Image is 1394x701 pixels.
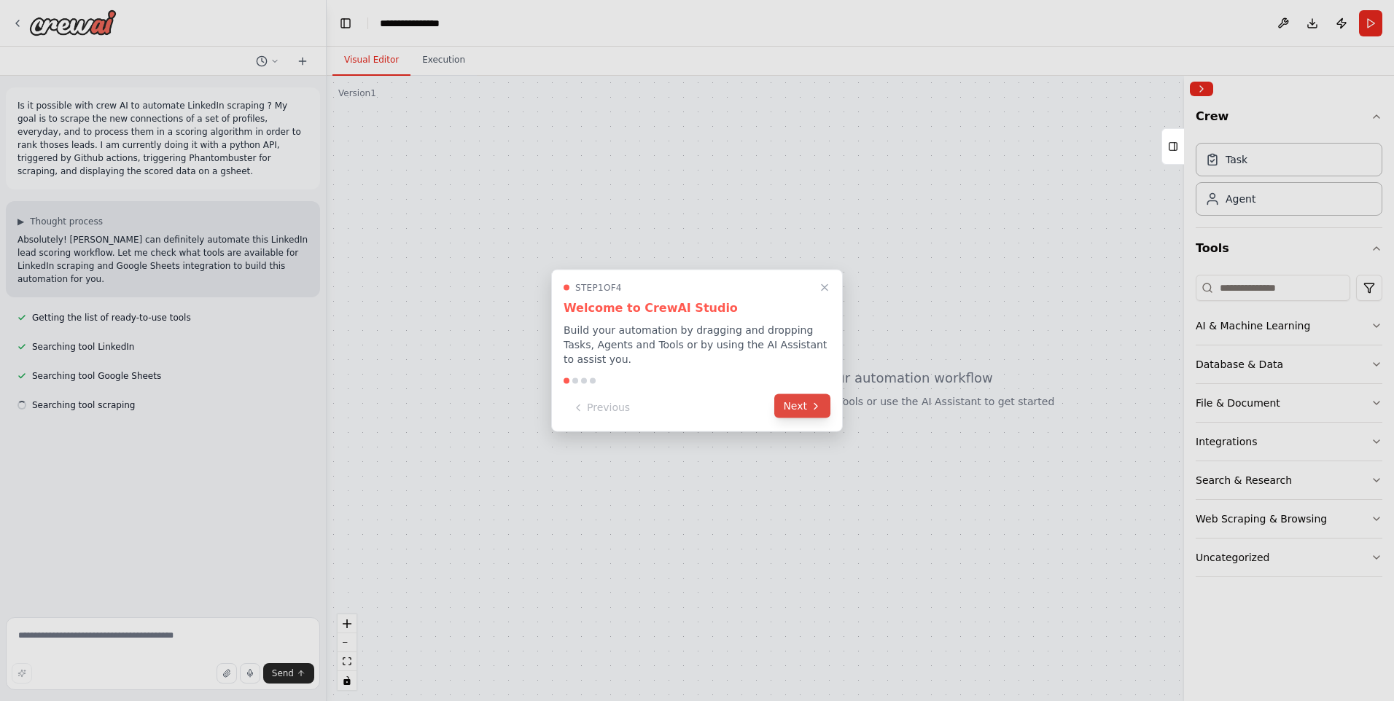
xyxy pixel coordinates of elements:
button: Close walkthrough [816,279,833,297]
span: Step 1 of 4 [575,282,622,294]
h3: Welcome to CrewAI Studio [564,299,830,317]
button: Hide left sidebar [335,13,356,34]
p: Build your automation by dragging and dropping Tasks, Agents and Tools or by using the AI Assista... [564,323,830,367]
button: Previous [564,396,639,420]
button: Next [774,394,830,418]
